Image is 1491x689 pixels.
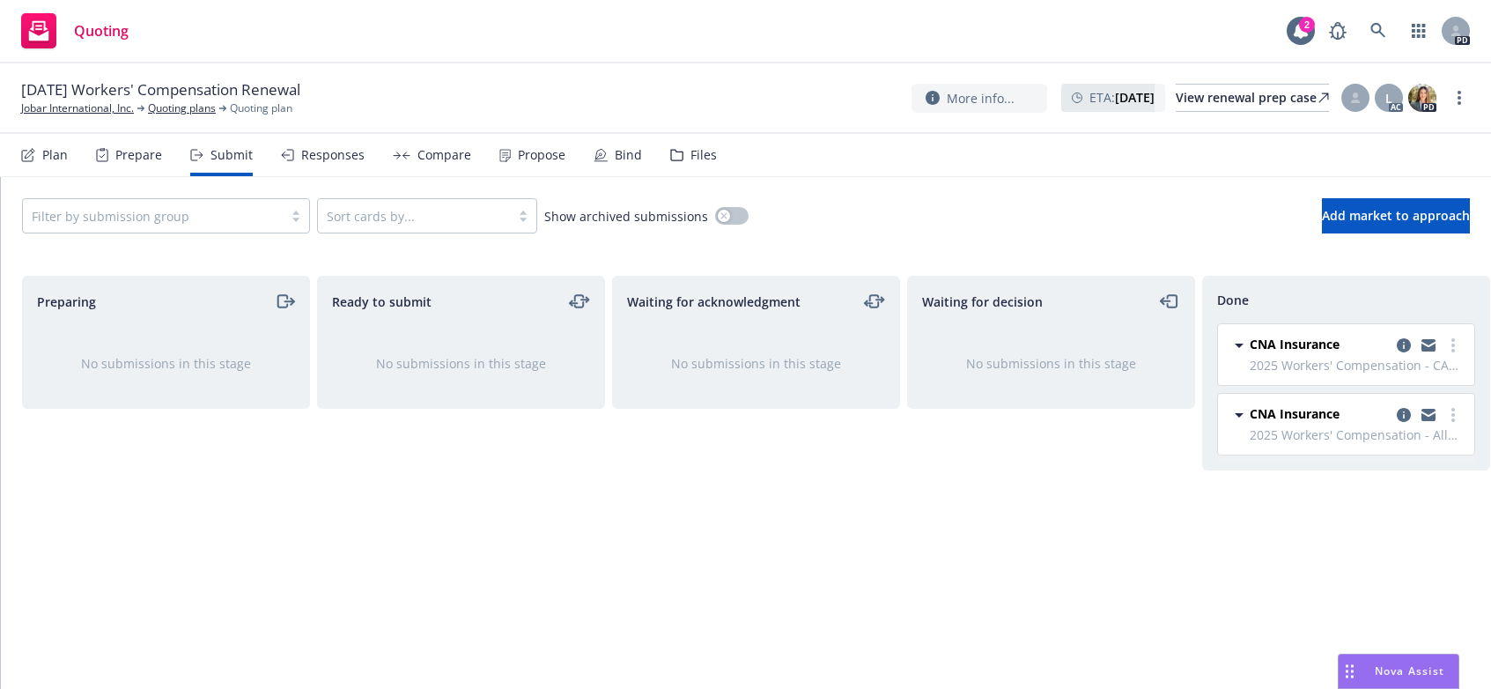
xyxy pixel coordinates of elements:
div: Prepare [115,148,162,162]
button: Add market to approach [1322,198,1470,233]
span: L [1385,89,1392,107]
span: ETA : [1089,88,1155,107]
div: View renewal prep case [1176,85,1329,111]
div: Propose [518,148,565,162]
span: Waiting for acknowledgment [627,293,801,311]
span: 2025 Workers' Compensation - All States WC No CA [1250,426,1464,444]
a: Switch app [1401,13,1436,48]
span: CNA Insurance [1250,404,1340,423]
span: Done [1217,291,1249,309]
div: No submissions in this stage [641,354,871,373]
a: Search [1361,13,1396,48]
div: Files [690,148,717,162]
button: Nova Assist [1338,654,1459,689]
a: Report a Bug [1320,13,1355,48]
span: Quoting [74,24,129,38]
span: 2025 Workers' Compensation - CA WC [1250,356,1464,374]
a: View renewal prep case [1176,84,1329,112]
a: moveRight [274,291,295,312]
a: Jobar International, Inc. [21,100,134,116]
span: More info... [947,89,1015,107]
a: copy logging email [1393,404,1414,426]
a: Quoting [14,6,136,56]
a: moveLeftRight [569,291,590,312]
span: Waiting for decision [922,293,1043,311]
a: moveLeft [1159,291,1180,312]
div: Drag to move [1339,655,1361,688]
div: Compare [417,148,471,162]
span: Ready to submit [332,293,432,311]
div: No submissions in this stage [936,354,1166,373]
span: Nova Assist [1375,663,1444,678]
span: Preparing [37,293,96,311]
a: copy logging email [1393,335,1414,356]
div: Bind [615,148,642,162]
div: Responses [301,148,365,162]
strong: [DATE] [1115,89,1155,106]
img: photo [1408,84,1436,112]
a: more [1449,87,1470,108]
div: No submissions in this stage [346,354,576,373]
button: More info... [912,84,1047,113]
a: copy logging email [1418,404,1439,426]
a: more [1443,404,1464,426]
a: moveLeftRight [864,291,885,312]
div: No submissions in this stage [51,354,281,373]
div: Plan [42,148,68,162]
div: 2 [1299,17,1315,33]
span: Quoting plan [230,100,292,116]
a: more [1443,335,1464,356]
span: CNA Insurance [1250,335,1340,353]
span: [DATE] Workers' Compensation Renewal [21,79,300,100]
span: Show archived submissions [544,207,708,226]
div: Submit [210,148,253,162]
span: Add market to approach [1322,207,1470,224]
a: copy logging email [1418,335,1439,356]
a: Quoting plans [148,100,216,116]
